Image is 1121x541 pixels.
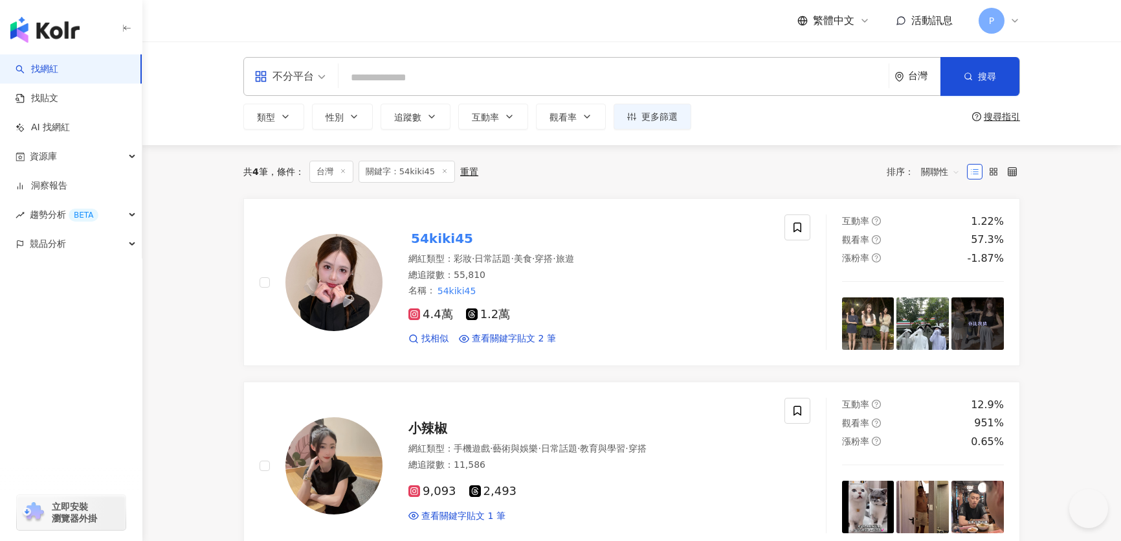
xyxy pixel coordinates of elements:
[52,501,97,524] span: 立即安裝 瀏覽器外掛
[538,443,540,454] span: ·
[381,104,450,130] button: 追蹤數
[466,308,511,321] span: 1.2萬
[842,436,869,446] span: 漲粉率
[887,161,967,182] div: 排序：
[243,167,268,177] div: 共 筆
[971,233,1004,247] div: 57.3%
[813,14,854,28] span: 繁體中文
[408,420,447,436] span: 小辣椒
[268,167,304,177] span: 條件 ：
[30,200,98,229] span: 趨勢分析
[309,161,353,183] span: 台灣
[549,112,577,122] span: 觀看率
[408,269,769,282] div: 總追蹤數 ： 55,810
[872,253,881,262] span: question-circle
[971,214,1004,229] div: 1.22%
[493,443,538,454] span: 藝術與娛樂
[896,297,949,350] img: post-image
[967,251,1004,266] div: -1.87%
[21,502,46,523] img: chrome extension
[436,284,478,298] mark: 54kiki45
[394,112,421,122] span: 追蹤數
[243,104,304,130] button: 類型
[625,443,628,454] span: ·
[408,308,453,321] span: 4.4萬
[894,72,904,82] span: environment
[254,70,267,83] span: appstore
[984,111,1020,122] div: 搜尋指引
[16,92,58,105] a: 找貼文
[842,399,869,409] span: 互動率
[458,104,528,130] button: 互動率
[1069,489,1108,528] iframe: Help Scout Beacon - Open
[285,417,383,514] img: KOL Avatar
[285,234,383,331] img: KOL Avatar
[535,253,553,264] span: 穿搭
[252,167,259,177] span: 4
[243,198,1020,366] a: KOL Avatar54kiki45網紅類型：彩妝·日常話題·美食·穿搭·旅遊總追蹤數：55,810名稱：54kiki454.4萬1.2萬找相似查看關鍵字貼文 2 筆互動率question-ci...
[842,253,869,263] span: 漲粉率
[30,229,66,259] span: 競品分析
[951,297,1004,350] img: post-image
[541,443,577,454] span: 日常話題
[460,167,478,177] div: 重置
[472,253,474,264] span: ·
[408,332,449,345] a: 找相似
[872,400,881,409] span: question-circle
[16,211,25,220] span: rise
[989,14,994,28] span: P
[940,57,1019,96] button: 搜尋
[921,161,960,182] span: 關聯性
[408,228,476,249] mark: 54kiki45
[469,485,517,498] span: 2,493
[421,510,505,523] span: 查看關鍵字貼文 1 筆
[254,66,314,87] div: 不分平台
[17,495,126,530] a: chrome extension立即安裝 瀏覽器外掛
[16,121,70,134] a: AI 找網紅
[459,332,556,345] a: 查看關鍵字貼文 2 筆
[408,284,478,298] span: 名稱 ：
[532,253,535,264] span: ·
[911,14,953,27] span: 活動訊息
[454,253,472,264] span: 彩妝
[842,235,869,245] span: 觀看率
[408,510,505,523] a: 查看關鍵字貼文 1 筆
[536,104,606,130] button: 觀看率
[872,235,881,244] span: question-circle
[974,416,1004,430] div: 951%
[842,481,894,533] img: post-image
[421,332,449,345] span: 找相似
[641,111,678,122] span: 更多篩選
[30,142,57,171] span: 資源庫
[472,112,499,122] span: 互動率
[69,209,98,222] div: BETA
[628,443,647,454] span: 穿搭
[472,332,556,345] span: 查看關鍵字貼文 2 筆
[951,481,1004,533] img: post-image
[971,435,1004,449] div: 0.65%
[614,104,691,130] button: 更多篩選
[408,443,769,455] div: 網紅類型 ：
[16,179,67,192] a: 洞察報告
[553,253,555,264] span: ·
[908,71,940,82] div: 台灣
[842,216,869,226] span: 互動率
[312,104,373,130] button: 性別
[326,112,344,122] span: 性別
[490,443,493,454] span: ·
[577,443,580,454] span: ·
[511,253,513,264] span: ·
[872,437,881,446] span: question-circle
[972,112,981,121] span: question-circle
[16,63,58,76] a: search找網紅
[896,481,949,533] img: post-image
[514,253,532,264] span: 美食
[971,398,1004,412] div: 12.9%
[408,485,456,498] span: 9,093
[10,17,80,43] img: logo
[842,297,894,350] img: post-image
[872,419,881,428] span: question-circle
[257,112,275,122] span: 類型
[872,216,881,225] span: question-circle
[359,161,455,183] span: 關鍵字：54kiki45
